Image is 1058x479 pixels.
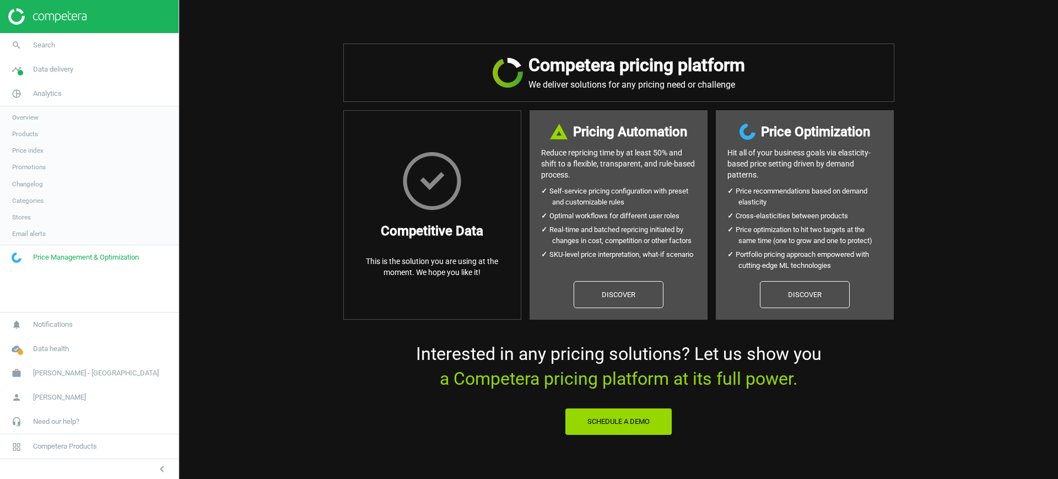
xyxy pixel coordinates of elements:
span: Notifications [33,320,73,330]
img: wGWNvw8QSZomAAAAABJRU5ErkJggg== [739,123,755,140]
p: We deliver solutions for any pricing need or challenge [528,79,745,90]
p: This is the solution you are using at the moment. We hope you like it! [355,256,510,278]
i: cloud_done [6,338,27,359]
span: Overview [12,113,39,122]
img: DI+PfHAOTJwAAAAASUVORK5CYII= [550,123,568,139]
p: Reduce repricing time by at least 50% and shift to a flexible, transparent, and rule-based process. [541,147,696,180]
h3: Competitive Data [381,221,483,241]
span: Competera Products [33,442,97,451]
i: timeline [6,59,27,80]
p: Hit all of your business goals via elasticity- based price setting driven by demand patterns. [727,147,882,180]
button: Schedule a Demo [565,408,672,435]
span: Promotions [12,163,46,171]
button: chevron_left [148,462,176,476]
span: Changelog [12,180,43,189]
li: SKU-level price interpretation, what-if scenario [552,249,696,260]
h3: Pricing Automation [573,122,687,142]
li: Portfolio pricing approach empowered with cutting-edge ML technologies [738,249,882,271]
span: Products [12,130,38,138]
span: [PERSON_NAME] - [GEOGRAPHIC_DATA] [33,368,159,378]
li: Price recommendations based on demand elasticity [738,186,882,208]
span: Stores [12,213,31,222]
span: Categories [12,196,44,205]
img: wGWNvw8QSZomAAAAABJRU5ErkJggg== [12,252,21,263]
img: HxscrLsMTvcLXxPnqlhRQhRi+upeiQYiT7g7j1jdpu6T9n6zgWWHzG7gAAAABJRU5ErkJggg== [403,152,461,210]
li: Cross-elasticities between products [738,211,882,222]
i: person [6,387,27,408]
li: Self-service pricing configuration with preset and customizable rules [552,186,696,208]
span: Email alerts [12,229,46,238]
a: Discover [574,281,663,309]
span: a Competera pricing platform at its full power. [440,368,797,389]
span: Data delivery [33,64,73,74]
span: Price index [12,146,44,155]
li: Real-time and batched repricing initiated by changes in cost, competition or other factors [552,224,696,246]
span: Need our help? [33,417,79,427]
i: headset_mic [6,411,27,432]
h3: Price Optimization [761,122,870,142]
i: pie_chart_outlined [6,83,27,104]
i: search [6,35,27,56]
img: JRVR7TKHubxRX4WiWFsHXLVQu3oYgKr0EdU6k5jjvBYYAAAAAElFTkSuQmCC [493,58,523,88]
li: Optimal workflows for different user roles [552,211,696,222]
i: chevron_left [155,462,169,476]
i: notifications [6,314,27,335]
a: Discover [760,281,850,309]
li: Price optimization to hit two targets at the same time (one to grow and one to protect) [738,224,882,246]
span: Data health [33,344,69,354]
i: work [6,363,27,384]
span: [PERSON_NAME] [33,392,86,402]
img: ajHJNr6hYgQAAAAASUVORK5CYII= [8,8,87,25]
span: Price Management & Optimization [33,252,139,262]
span: Search [33,40,55,50]
h2: Competera pricing platform [528,55,745,76]
p: Interested in any pricing solutions? Let us show you [343,342,894,391]
span: Analytics [33,89,62,99]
